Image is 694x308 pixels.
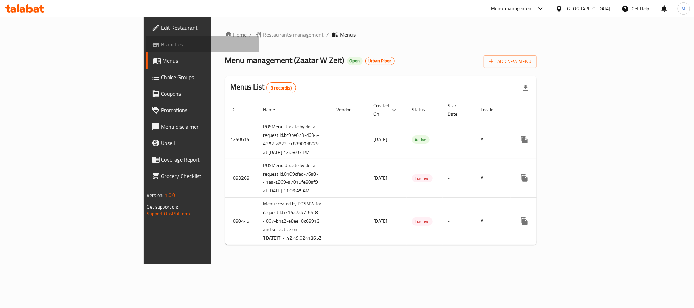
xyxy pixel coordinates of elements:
span: Inactive [412,217,433,225]
td: POSMenu Update by delta request Id:0109cfad-76a8-41aa-a869-a7015fe80af9 at [DATE] 11:09:45 AM [258,159,331,198]
span: Choice Groups [161,73,254,81]
span: ID [231,106,244,114]
a: Grocery Checklist [146,168,259,184]
span: Version: [147,191,164,200]
td: Menu created by POSMW for request Id :714a7ab7-65f8-4067-b1a2-e8ee10c68913 and set active on '[DA... [258,198,331,245]
button: Change Status [533,131,549,148]
td: - [443,198,475,245]
td: All [475,120,511,159]
div: Open [347,57,363,65]
button: Add New Menu [484,55,537,68]
button: more [516,170,533,186]
div: Export file [518,80,534,96]
span: Coupons [161,90,254,98]
td: All [475,159,511,198]
th: Actions [511,99,587,120]
a: Choice Groups [146,69,259,85]
span: Upsell [161,139,254,147]
button: more [516,213,533,229]
span: Promotions [161,106,254,114]
td: - [443,120,475,159]
div: Total records count [266,82,296,93]
span: Locale [481,106,503,114]
a: Menu disclaimer [146,118,259,135]
td: - [443,159,475,198]
span: Active [412,136,430,144]
span: Restaurants management [263,31,324,39]
div: Active [412,135,430,144]
span: Get support on: [147,202,178,211]
span: Created On [374,102,398,118]
a: Branches [146,36,259,52]
span: Coverage Report [161,155,254,164]
table: enhanced table [225,99,587,245]
span: Grocery Checklist [161,172,254,180]
span: 3 record(s) [267,85,296,91]
nav: breadcrumb [225,31,537,39]
a: Promotions [146,102,259,118]
li: / [327,31,329,39]
span: Menus [340,31,356,39]
span: Name [263,106,284,114]
a: Menus [146,52,259,69]
span: Urban Piper [366,58,394,64]
span: Inactive [412,175,433,182]
span: Vendor [337,106,360,114]
span: 1.0.0 [165,191,175,200]
a: Restaurants management [255,31,324,39]
span: Add New Menu [489,57,531,66]
span: Menus [163,57,254,65]
a: Coverage Report [146,151,259,168]
a: Support.OpsPlatform [147,209,190,218]
span: [DATE] [374,135,388,144]
h2: Menus List [231,82,296,93]
span: Edit Restaurant [161,24,254,32]
a: Coupons [146,85,259,102]
button: Change Status [533,213,549,229]
span: Status [412,106,434,114]
button: Change Status [533,170,549,186]
a: Edit Restaurant [146,20,259,36]
td: All [475,198,511,245]
span: Start Date [448,102,467,118]
span: Branches [161,40,254,48]
span: Menu management ( Zaatar W Zeit ) [225,52,344,68]
td: POSMenu Update by delta request Id:bc9be673-d634-4352-a823-cc83907d808c at [DATE] 12:08:07 PM [258,120,331,159]
div: Menu-management [491,4,533,13]
span: Open [347,58,363,64]
a: Upsell [146,135,259,151]
span: Menu disclaimer [161,122,254,131]
button: more [516,131,533,148]
span: [DATE] [374,216,388,225]
span: M [682,5,686,12]
div: [GEOGRAPHIC_DATA] [566,5,611,12]
span: [DATE] [374,174,388,182]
